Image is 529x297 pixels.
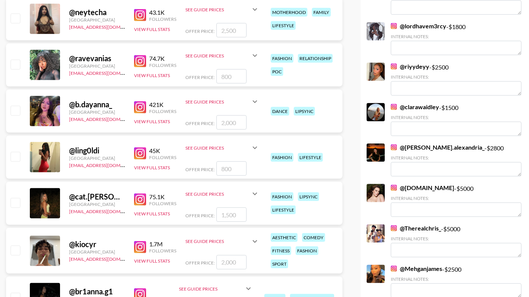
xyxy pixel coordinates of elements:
div: lifestyle [298,153,323,162]
div: @ br1anna.g1 [69,287,125,296]
div: [GEOGRAPHIC_DATA] [69,17,125,23]
div: relationship [298,54,333,63]
div: See Guide Prices [185,53,250,59]
div: - $ 2800 [391,144,521,176]
a: @riyydeyy [391,63,429,70]
a: @Therealchris_ [391,224,441,232]
div: lipsync [294,107,315,116]
div: See Guide Prices [185,191,250,197]
div: @ cat.[PERSON_NAME] [69,192,125,201]
div: 1.7M [149,240,176,248]
input: 800 [216,161,247,176]
a: @lordhavem3rcy [391,22,446,30]
div: See Guide Prices [185,139,259,157]
a: [EMAIL_ADDRESS][DOMAIN_NAME] [69,255,145,262]
button: View Full Stats [134,165,170,170]
div: lifestyle [271,21,296,30]
div: Followers [149,201,176,206]
div: Followers [149,16,176,22]
span: Offer Price: [185,28,215,34]
div: fashion [271,54,293,63]
div: See Guide Prices [179,286,244,292]
div: - $ 1500 [391,103,521,136]
input: 2,000 [216,255,247,269]
div: aesthetic [271,233,298,242]
div: fashion [271,192,293,201]
div: [GEOGRAPHIC_DATA] [69,249,125,255]
img: Instagram [391,266,397,272]
div: 43.1K [149,9,176,16]
div: 421K [149,101,176,108]
img: Instagram [391,63,397,70]
div: @ b.dayanna_ [69,100,125,109]
div: Followers [149,248,176,254]
span: Offer Price: [185,167,215,172]
div: Internal Notes: [391,276,521,282]
img: Instagram [391,144,397,150]
span: Offer Price: [185,213,215,218]
a: [EMAIL_ADDRESS][DOMAIN_NAME] [69,161,145,168]
img: Instagram [134,147,146,159]
div: 45K [149,147,176,155]
div: @ ling0ldi [69,146,125,155]
a: [EMAIL_ADDRESS][DOMAIN_NAME] [69,69,145,76]
button: View Full Stats [134,211,170,217]
div: comedy [302,233,325,242]
img: Instagram [391,23,397,29]
button: View Full Stats [134,73,170,78]
a: [EMAIL_ADDRESS][DOMAIN_NAME] [69,207,145,214]
input: 2,500 [216,23,247,37]
img: Instagram [134,101,146,113]
div: dance [271,107,289,116]
div: Followers [149,62,176,68]
button: View Full Stats [134,119,170,124]
div: See Guide Prices [185,232,259,251]
div: Internal Notes: [391,34,521,39]
div: Internal Notes: [391,114,521,120]
div: - $ 1800 [391,22,521,55]
a: [EMAIL_ADDRESS][DOMAIN_NAME] [69,23,145,30]
div: poc [271,67,283,76]
div: [GEOGRAPHIC_DATA] [69,155,125,161]
a: @[DOMAIN_NAME] [391,184,454,192]
div: See Guide Prices [185,99,250,105]
div: fitness [271,246,291,255]
a: [EMAIL_ADDRESS][DOMAIN_NAME] [69,115,145,122]
span: Offer Price: [185,74,215,80]
div: @ neytecha [69,8,125,17]
input: 800 [216,69,247,84]
img: Instagram [391,104,397,110]
div: @ kiocyr [69,240,125,249]
div: Followers [149,155,176,160]
div: Internal Notes: [391,155,521,161]
div: [GEOGRAPHIC_DATA] [69,201,125,207]
div: 75.1K [149,193,176,201]
div: fashion [296,246,318,255]
div: fashion [271,153,293,162]
div: See Guide Prices [185,238,250,244]
div: Internal Notes: [391,195,521,201]
div: [GEOGRAPHIC_DATA] [69,109,125,115]
div: See Guide Prices [185,93,259,111]
button: View Full Stats [134,258,170,264]
div: Internal Notes: [391,74,521,80]
span: Offer Price: [185,260,215,266]
img: Instagram [391,225,397,231]
div: Followers [149,108,176,114]
div: Internal Notes: [391,236,521,241]
div: family [312,8,331,17]
input: 2,000 [216,115,247,130]
span: Offer Price: [185,121,215,126]
div: See Guide Prices [185,185,259,203]
div: See Guide Prices [185,46,259,65]
a: @[PERSON_NAME].alexandria_ [391,144,484,151]
div: - $ 5000 [391,224,521,257]
a: @clarawaidley [391,103,439,111]
div: motherhood [271,8,307,17]
input: 1,500 [216,207,247,222]
button: View Full Stats [134,26,170,32]
div: See Guide Prices [185,7,250,12]
div: lipsync [298,192,319,201]
div: See Guide Prices [185,0,259,19]
div: 74.7K [149,55,176,62]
